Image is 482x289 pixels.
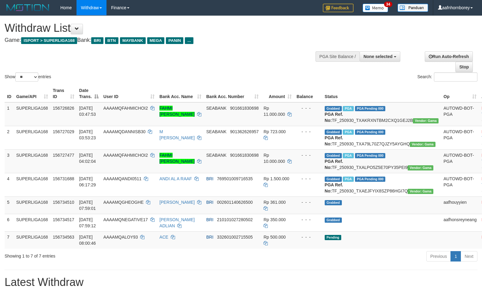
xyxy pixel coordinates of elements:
th: Bank Acc. Number: activate to sort column ascending [204,85,261,102]
span: PGA Pending [355,153,386,158]
span: AAAAMQALOY93 [103,235,138,240]
td: TF_250930_TXALPO5Z5E70PY35PEI9 [322,149,441,173]
th: Balance [294,85,322,102]
b: PGA Ref. No: [325,182,343,193]
span: AAAAMQNEGATIVE17 [103,217,148,222]
a: ANDI AL A RAAF [159,176,192,181]
span: Vendor URL: https://trx31.1velocity.biz [413,118,439,123]
span: 156731688 [53,176,74,181]
td: SUPERLIGA168 [14,102,50,126]
td: AUTOWD-BOT-PGA [441,126,479,149]
span: Rp 723.000 [263,129,286,134]
th: Trans ID: activate to sort column ascending [50,85,77,102]
span: MEGA [147,37,165,44]
span: Copy 901362626957 to clipboard [230,129,259,134]
td: aafhouyyien [441,196,479,214]
div: - - - [297,199,320,205]
span: BRI [206,235,213,240]
td: SUPERLIGA168 [14,196,50,214]
span: 156734517 [53,217,74,222]
span: Marked by aafandaneth [343,130,353,135]
td: TF_250930_TXAEJFYIX8SZP86HGI7Q [322,173,441,196]
span: PANIN [166,37,183,44]
td: AUTOWD-BOT-PGA [441,173,479,196]
label: Search: [417,72,477,82]
td: AUTOWD-BOT-PGA [441,149,479,173]
span: Rp 361.000 [263,200,286,205]
span: Rp 1.500.000 [263,176,289,181]
div: - - - [297,129,320,135]
span: Copy 769501009716535 to clipboard [217,176,253,181]
b: PGA Ref. No: [325,112,343,123]
span: PGA Pending [355,106,386,111]
b: PGA Ref. No: [325,159,343,170]
span: AAAAMQFAHMICHOI2 [103,106,148,111]
span: ISPORT > SUPERLIGA168 [21,37,77,44]
th: Game/API: activate to sort column ascending [14,85,50,102]
a: FAHMI [PERSON_NAME] [159,153,195,164]
span: SEABANK [206,153,226,158]
span: Grabbed [325,153,342,158]
h4: Game: Bank: [5,37,315,43]
div: - - - [297,152,320,158]
td: 3 [5,149,14,173]
span: [DATE] 08:00:46 [79,235,96,246]
div: PGA Site Balance / [316,51,360,62]
td: SUPERLIGA168 [14,149,50,173]
a: [PERSON_NAME] [159,200,195,205]
td: 1 [5,102,14,126]
span: [DATE] 07:59:12 [79,217,96,228]
td: TF_250930_TXAKRXNTBM2CXQ1GEJ2B [322,102,441,126]
img: panduan.png [398,4,428,12]
a: FAHMI [PERSON_NAME] [159,106,195,117]
div: - - - [297,234,320,240]
span: [DATE] 06:17:29 [79,176,96,187]
a: 1 [450,251,461,262]
span: MAYBANK [120,37,146,44]
span: [DATE] 03:47:53 [79,106,96,117]
span: 156734510 [53,200,74,205]
span: Vendor URL: https://trx31.1velocity.biz [410,142,435,147]
th: Date Trans.: activate to sort column descending [77,85,101,102]
th: Amount: activate to sort column ascending [261,85,294,102]
td: 4 [5,173,14,196]
span: Grabbed [325,177,342,182]
img: MOTION_logo.png [5,3,51,12]
td: 5 [5,196,14,214]
span: SEABANK [206,106,226,111]
a: Previous [426,251,451,262]
h1: Withdraw List [5,22,315,34]
span: PGA Pending [355,130,386,135]
span: Copy 332601002715505 to clipboard [217,235,253,240]
span: Marked by aafandaneth [343,106,353,111]
span: 156727477 [53,153,74,158]
span: Marked by aafromsomean [343,177,353,182]
span: Vendor URL: https://trx31.1velocity.biz [408,189,433,194]
span: PGA Pending [355,177,386,182]
span: BRI [91,37,103,44]
input: Search: [434,72,477,82]
span: AAAAMQANDI0511 [103,176,142,181]
a: ACE [159,235,168,240]
img: Feedback.jpg [323,4,353,12]
span: 156726826 [53,106,74,111]
td: SUPERLIGA168 [14,214,50,231]
span: Pending [325,235,341,240]
span: ... [185,37,193,44]
div: - - - [297,217,320,223]
td: 2 [5,126,14,149]
a: Stop [455,62,473,72]
span: 156734563 [53,235,74,240]
td: 6 [5,214,14,231]
span: [DATE] 07:59:01 [79,200,96,211]
td: 7 [5,231,14,249]
span: SEABANK [206,129,226,134]
select: Showentries [15,72,38,82]
a: [PERSON_NAME] ADLIAN [159,217,195,228]
span: Rp 350.000 [263,217,286,222]
h1: Latest Withdraw [5,276,477,288]
td: TF_250930_TXA79L70Z7QJZY5AYGHQ [322,126,441,149]
a: Run Auto-Refresh [425,51,473,62]
div: Showing 1 to 7 of 7 entries [5,251,196,259]
button: None selected [360,51,400,62]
